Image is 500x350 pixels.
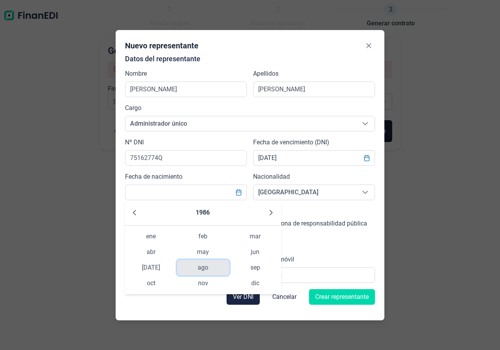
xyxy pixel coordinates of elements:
[125,69,147,78] label: Nombre
[253,138,329,147] label: Fecha de vencimiento (DNI)
[229,244,281,260] span: jun
[253,172,290,181] label: Nacionalidad
[177,244,229,260] span: may
[227,289,260,305] button: Ver DNI
[356,185,375,200] div: Seleccione una opción
[229,260,281,275] span: sep
[177,229,229,244] span: feb
[125,200,281,294] div: Choose Date
[229,229,281,244] span: mar
[125,260,177,275] span: [DATE]
[125,138,144,147] label: Nº DNI
[125,244,177,260] span: abr
[125,40,198,51] div: Nuevo representante
[231,185,246,199] button: Choose Date
[229,275,281,291] span: dic
[125,116,356,131] span: Administrador único
[269,219,367,235] label: Persona de responsabilidad pública
[272,292,296,302] span: Cancelar
[125,55,375,63] p: Datos del representante
[177,275,229,291] span: nov
[254,185,356,200] span: [GEOGRAPHIC_DATA]
[125,172,182,181] label: Fecha de nacimiento
[266,289,303,305] button: Cancelar
[309,289,375,305] button: Crear representante
[265,206,277,219] button: Next Year
[125,103,141,113] label: Cargo
[128,206,141,219] button: Previous Year
[193,203,213,222] button: Choose Year
[253,69,279,78] label: Apellidos
[315,292,369,302] span: Crear representante
[359,151,374,165] button: Choose Date
[177,260,229,275] span: ago
[362,39,375,52] button: Close
[125,275,177,291] span: oct
[233,292,254,302] span: Ver DNI
[125,229,177,244] span: ene
[356,116,375,131] div: Seleccione una opción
